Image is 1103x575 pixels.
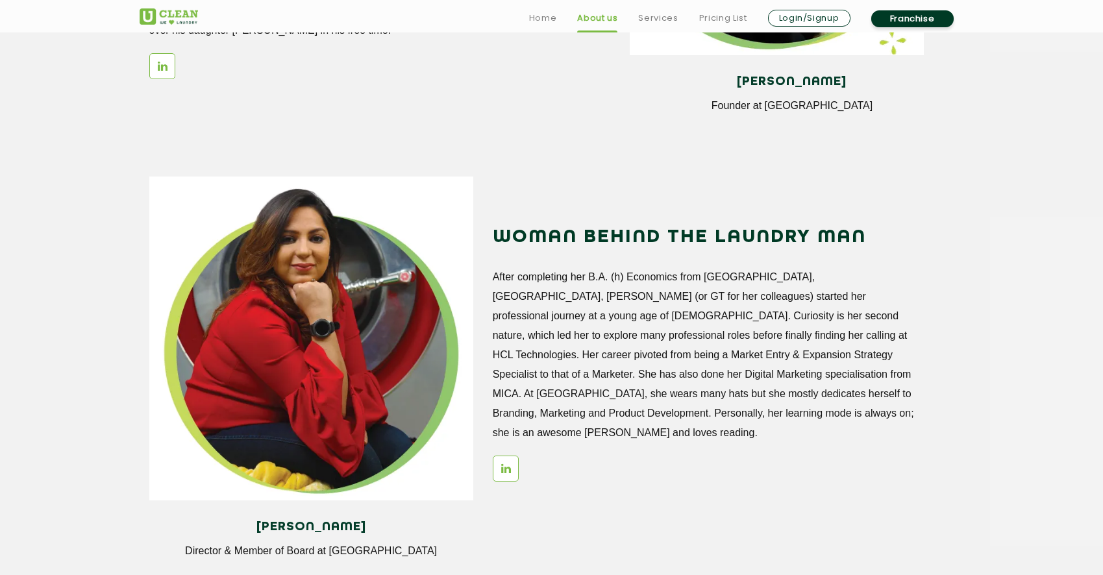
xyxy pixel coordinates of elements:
h2: WOMAN BEHIND THE LAUNDRY MAN [493,222,922,253]
h4: [PERSON_NAME] [639,75,944,89]
p: Founder at [GEOGRAPHIC_DATA] [639,100,944,112]
a: Pricing List [699,10,747,26]
p: Director & Member of Board at [GEOGRAPHIC_DATA] [159,545,464,557]
h4: [PERSON_NAME] [159,520,464,534]
a: Franchise [871,10,954,27]
a: Services [638,10,678,26]
img: UClean Laundry and Dry Cleaning [140,8,198,25]
img: Gunjan_11zon.webp [149,177,473,500]
a: Login/Signup [768,10,850,27]
p: After completing her B.A. (h) Economics from [GEOGRAPHIC_DATA], [GEOGRAPHIC_DATA], [PERSON_NAME] ... [493,267,922,443]
a: Home [529,10,557,26]
a: About us [577,10,617,26]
